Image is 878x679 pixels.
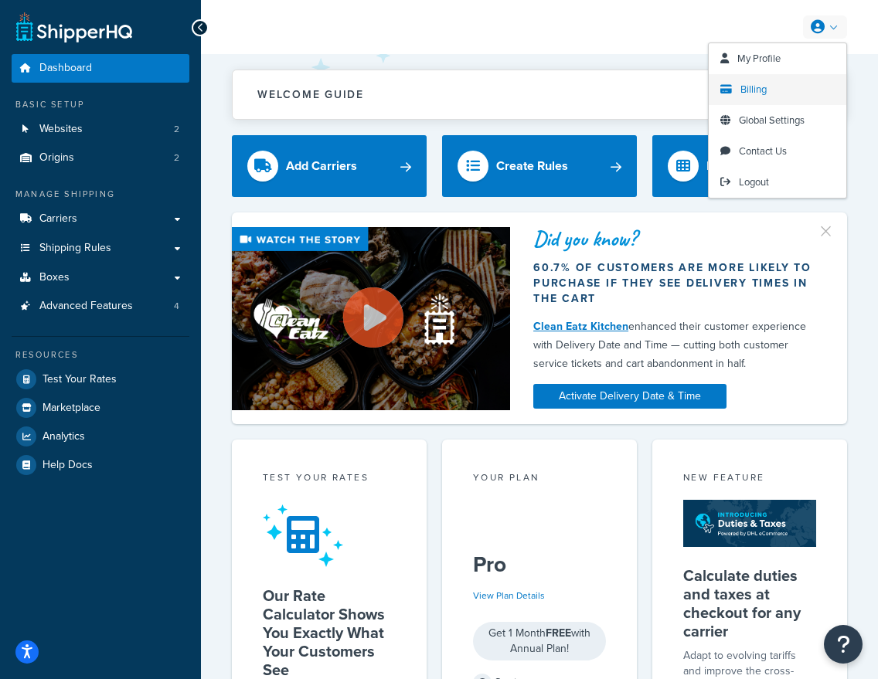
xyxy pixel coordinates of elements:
[39,151,74,165] span: Origins
[39,300,133,313] span: Advanced Features
[174,123,179,136] span: 2
[546,625,571,641] strong: FREE
[473,622,606,660] div: Get 1 Month with Annual Plan!
[12,188,189,201] div: Manage Shipping
[737,51,781,66] span: My Profile
[496,155,568,177] div: Create Rules
[263,586,396,679] h5: Our Rate Calculator Shows You Exactly What Your Customers See
[709,43,846,74] a: My Profile
[12,205,189,233] a: Carriers
[473,589,545,603] a: View Plan Details
[43,373,117,386] span: Test Your Rates
[533,228,824,250] div: Did you know?
[232,227,510,410] img: Video thumbnail
[12,115,189,144] li: Websites
[263,470,396,488] div: Test your rates
[473,552,606,577] h5: Pro
[39,242,111,255] span: Shipping Rules
[709,105,846,136] a: Global Settings
[174,151,179,165] span: 2
[39,62,92,75] span: Dashboard
[12,115,189,144] a: Websites2
[824,625,863,664] button: Open Resource Center
[233,70,846,119] button: Welcome Guide
[12,451,189,479] a: Help Docs
[39,212,77,226] span: Carriers
[12,263,189,292] a: Boxes
[257,89,364,100] h2: Welcome Guide
[12,234,189,263] a: Shipping Rules
[232,135,427,197] a: Add Carriers
[533,384,727,409] a: Activate Delivery Date & Time
[12,98,189,111] div: Basic Setup
[39,271,70,284] span: Boxes
[533,318,628,334] a: Clean Eatz Kitchen
[12,144,189,172] a: Origins2
[12,394,189,422] a: Marketplace
[43,430,85,443] span: Analytics
[286,155,357,177] div: Add Carriers
[683,566,816,640] h5: Calculate duties and taxes at checkout for any carrier
[739,175,769,189] span: Logout
[533,260,824,307] div: 60.7% of customers are more likely to purchase if they see delivery times in the cart
[740,82,767,97] span: Billing
[739,113,805,127] span: Global Settings
[533,317,824,373] div: enhanced their customer experience with Delivery Date and Time — cutting both customer service ti...
[43,402,100,415] span: Marketplace
[12,348,189,362] div: Resources
[739,144,787,158] span: Contact Us
[709,167,846,198] a: Logout
[709,136,846,167] a: Contact Us
[43,459,93,472] span: Help Docs
[12,292,189,321] li: Advanced Features
[683,470,816,488] div: New Feature
[652,135,847,197] a: Explore Features
[39,123,83,136] span: Websites
[174,300,179,313] span: 4
[12,423,189,450] a: Analytics
[706,155,801,177] div: Explore Features
[442,135,637,197] a: Create Rules
[473,470,606,488] div: Your Plan
[709,74,846,105] a: Billing
[12,365,189,393] a: Test Your Rates
[12,144,189,172] li: Origins
[12,54,189,83] a: Dashboard
[12,292,189,321] a: Advanced Features4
